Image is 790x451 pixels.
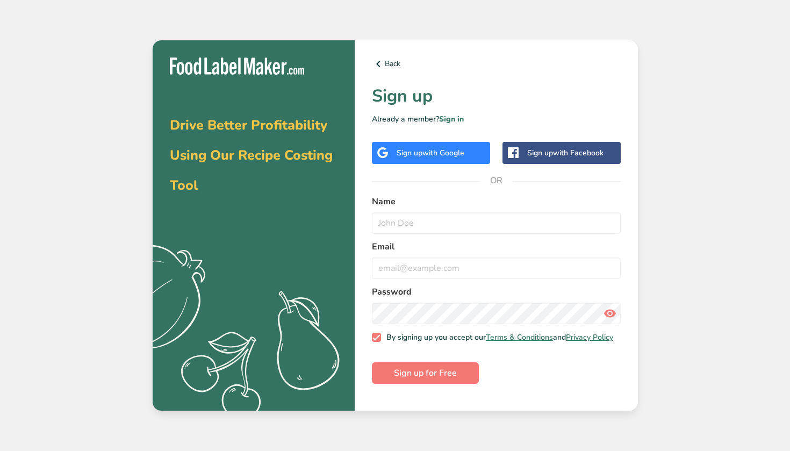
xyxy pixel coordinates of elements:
input: John Doe [372,212,621,234]
span: Sign up for Free [394,367,457,380]
a: Terms & Conditions [486,332,553,342]
span: Drive Better Profitability Using Our Recipe Costing Tool [170,116,333,195]
span: with Facebook [553,148,604,158]
a: Back [372,58,621,70]
span: By signing up you accept our and [381,333,613,342]
a: Sign in [439,114,464,124]
a: Privacy Policy [566,332,613,342]
div: Sign up [527,147,604,159]
label: Name [372,195,621,208]
button: Sign up for Free [372,362,479,384]
span: with Google [422,148,464,158]
h1: Sign up [372,83,621,109]
div: Sign up [397,147,464,159]
span: OR [480,164,512,197]
p: Already a member? [372,113,621,125]
img: Food Label Maker [170,58,304,75]
label: Email [372,240,621,253]
label: Password [372,285,621,298]
input: email@example.com [372,257,621,279]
